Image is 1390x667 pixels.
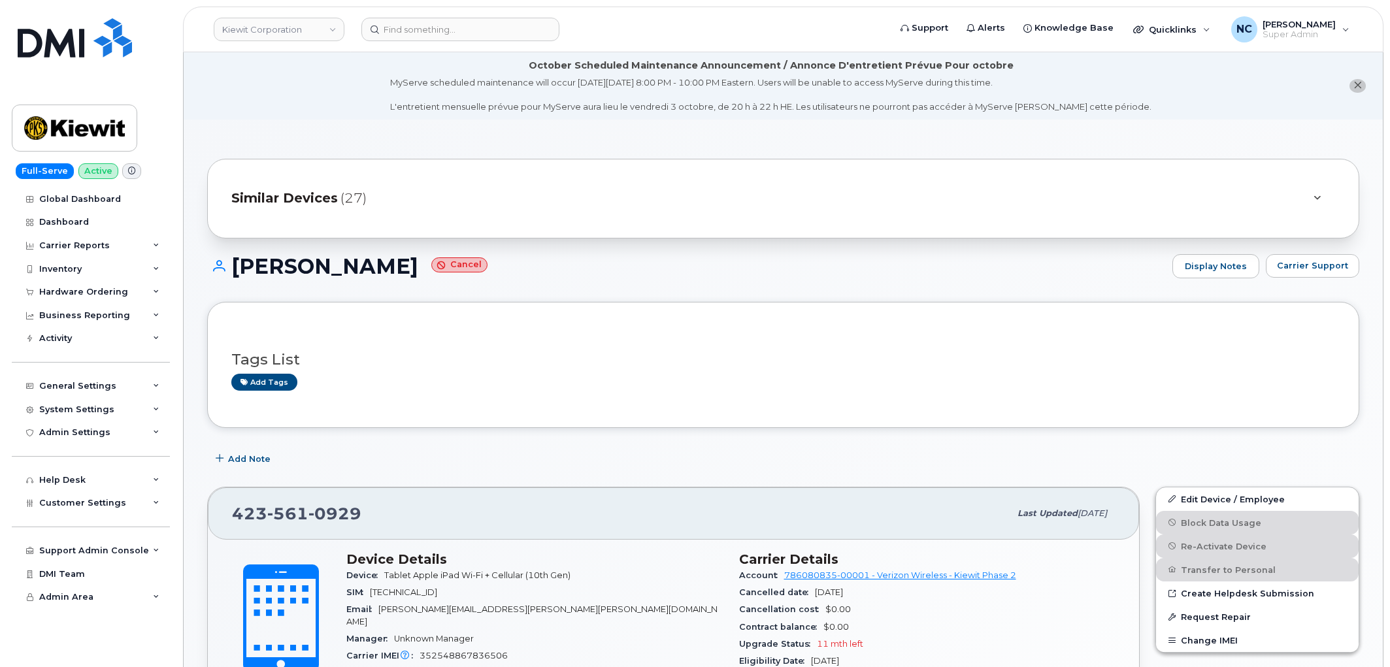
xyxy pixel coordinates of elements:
[346,587,370,597] span: SIM
[529,59,1014,73] div: October Scheduled Maintenance Announcement / Annonce D'entretient Prévue Pour octobre
[207,255,1166,278] h1: [PERSON_NAME]
[1156,628,1359,652] button: Change IMEI
[739,551,1116,567] h3: Carrier Details
[394,634,474,643] span: Unknown Manager
[1078,508,1107,518] span: [DATE]
[739,570,784,580] span: Account
[784,570,1016,580] a: 786080835-00001 - Verizon Wireless - Kiewit Phase 2
[1018,508,1078,518] span: Last updated
[346,651,420,660] span: Carrier IMEI
[390,76,1151,113] div: MyServe scheduled maintenance will occur [DATE][DATE] 8:00 PM - 10:00 PM Eastern. Users will be u...
[1266,254,1359,278] button: Carrier Support
[1156,511,1359,534] button: Block Data Usage
[815,587,843,597] span: [DATE]
[1172,254,1259,279] a: Display Notes
[817,639,863,649] span: 11 mth left
[1156,487,1359,511] a: Edit Device / Employee
[231,189,338,208] span: Similar Devices
[346,604,378,614] span: Email
[346,570,384,580] span: Device
[825,604,851,614] span: $0.00
[811,656,839,666] span: [DATE]
[739,587,815,597] span: Cancelled date
[739,656,811,666] span: Eligibility Date
[1277,259,1348,272] span: Carrier Support
[231,374,297,390] a: Add tags
[739,622,823,632] span: Contract balance
[739,639,817,649] span: Upgrade Status
[308,504,361,523] span: 0929
[231,351,1335,368] h3: Tags List
[1349,79,1366,93] button: close notification
[1333,610,1380,657] iframe: Messenger Launcher
[228,453,271,465] span: Add Note
[823,622,849,632] span: $0.00
[340,189,367,208] span: (27)
[346,634,394,643] span: Manager
[370,587,437,597] span: [TECHNICAL_ID]
[1156,581,1359,605] a: Create Helpdesk Submission
[267,504,308,523] span: 561
[232,504,361,523] span: 423
[739,604,825,614] span: Cancellation cost
[346,551,723,567] h3: Device Details
[346,604,718,626] span: [PERSON_NAME][EMAIL_ADDRESS][PERSON_NAME][PERSON_NAME][DOMAIN_NAME]
[384,570,571,580] span: Tablet Apple iPad Wi-Fi + Cellular (10th Gen)
[420,651,508,660] span: 352548867836506
[1156,605,1359,628] button: Request Repair
[207,447,282,471] button: Add Note
[1156,558,1359,581] button: Transfer to Personal
[1156,534,1359,558] button: Re-Activate Device
[431,257,488,272] small: Cancel
[1181,541,1266,551] span: Re-Activate Device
